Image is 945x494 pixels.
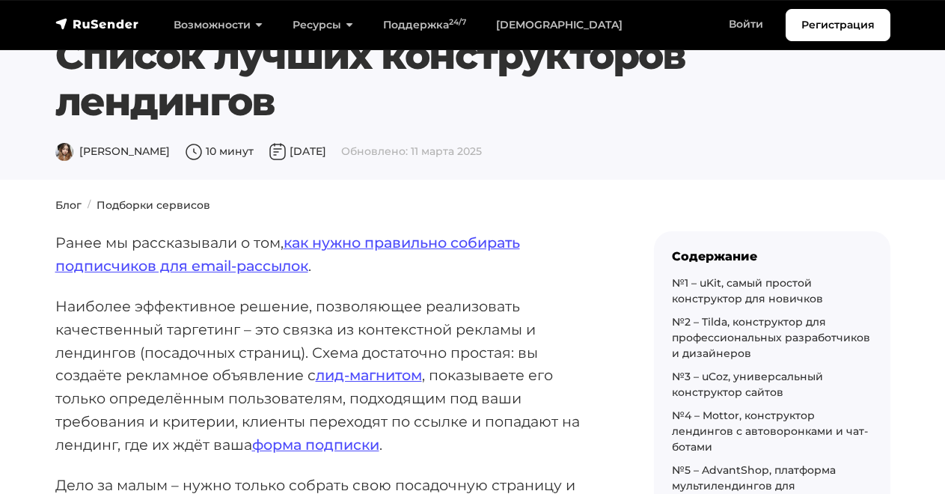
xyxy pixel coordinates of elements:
a: Возможности [159,10,278,40]
a: Поддержка24/7 [368,10,481,40]
img: Дата публикации [269,143,287,161]
li: Подборки сервисов [82,198,210,213]
a: Войти [714,9,778,40]
a: №1 – uKit, самый простой конструктор для новичков [672,276,823,305]
span: 10 минут [185,144,254,158]
p: Ранее мы рассказывали о том, . [55,231,606,277]
a: №3 – uCoz, универсальный конструктор сайтов [672,370,823,399]
a: №4 – Mottor, конструктор лендингов с автоворонками и чат-ботами [672,409,868,454]
h1: Список лучших конструкторов лендингов [55,32,819,126]
img: RuSender [55,16,139,31]
a: Регистрация [786,9,890,41]
a: Блог [55,198,82,212]
sup: 24/7 [449,17,466,27]
div: Содержание [672,249,872,263]
a: как нужно правильно собирать подписчиков для email-рассылок [55,234,520,275]
a: форма подписки [252,436,379,454]
a: лид-магнитом [316,366,422,384]
nav: breadcrumb [46,198,899,213]
span: [PERSON_NAME] [55,144,170,158]
span: [DATE] [269,144,326,158]
p: Наиболее эффективное решение, позволяющее реализовать качественный таргетинг – это связка из конт... [55,295,606,456]
img: Время чтения [185,143,203,161]
span: Обновлено: 11 марта 2025 [341,144,482,158]
a: [DEMOGRAPHIC_DATA] [481,10,637,40]
a: Ресурсы [278,10,368,40]
a: №2 – Tilda, конструктор для профессиональных разработчиков и дизайнеров [672,315,870,360]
